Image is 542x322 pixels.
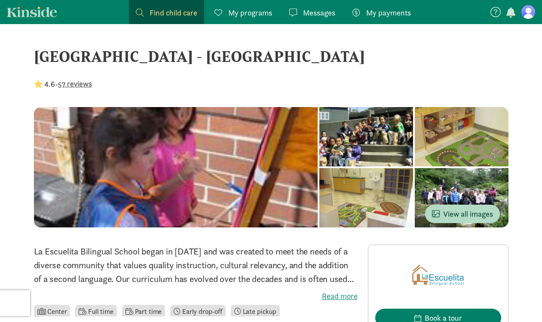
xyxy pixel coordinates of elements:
[44,79,55,89] strong: 4.6
[34,78,92,90] div: -
[122,305,165,319] li: Part time
[425,205,500,223] button: View all images
[303,7,335,18] span: Messages
[34,45,508,68] div: [GEOGRAPHIC_DATA] - [GEOGRAPHIC_DATA]
[228,7,272,18] span: My programs
[7,6,57,17] a: Kinside
[75,305,116,319] li: Full time
[366,7,411,18] span: My payments
[58,78,92,89] button: 57 reviews
[150,7,197,18] span: Find child care
[34,291,358,301] label: Read more
[231,305,280,319] li: Late pickup
[170,305,226,319] li: Early drop-off
[34,245,358,286] p: La Escuelita Bilingual School began in [DATE] and was created to meet the needs of a diverse comm...
[412,252,464,298] img: Provider logo
[34,305,70,319] li: Center
[432,208,493,220] span: View all images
